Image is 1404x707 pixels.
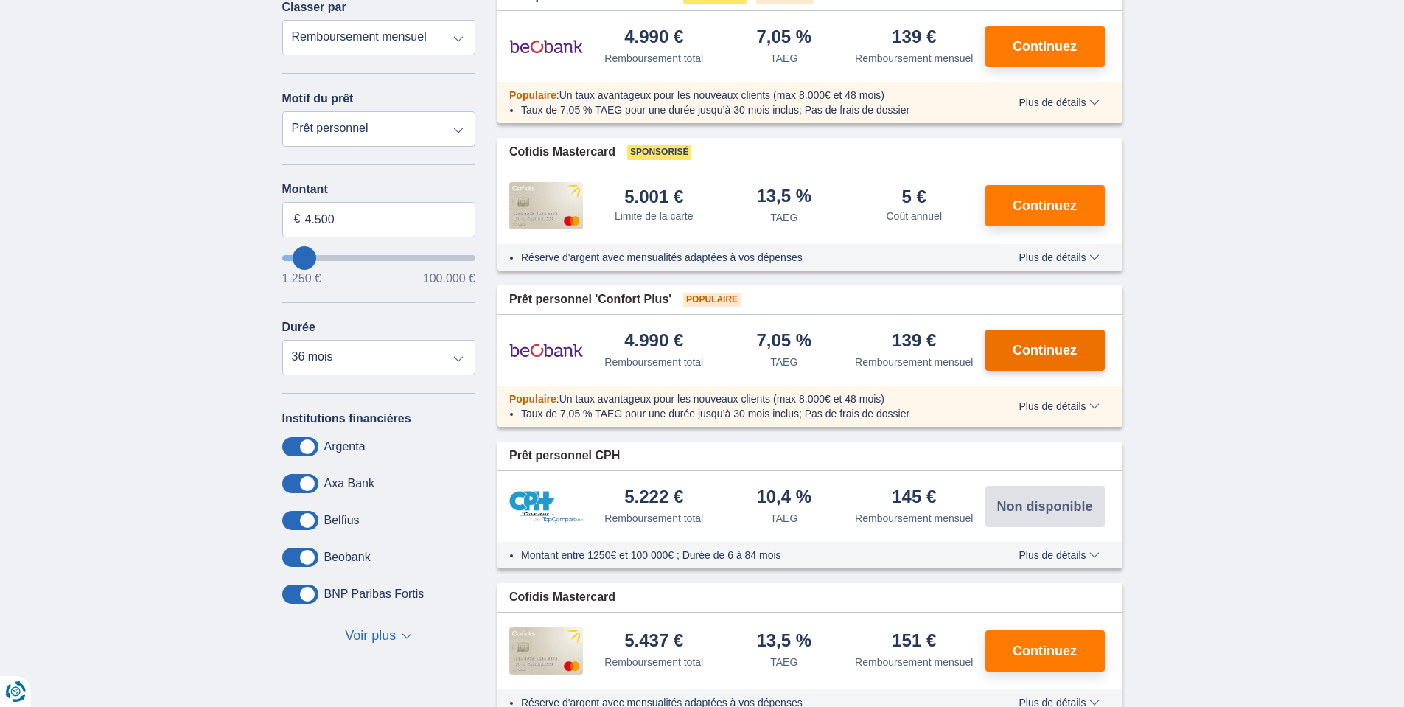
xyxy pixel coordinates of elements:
div: 10,4 % [756,488,811,508]
span: Continuez [1013,344,1077,357]
div: 7,05 % [756,332,811,352]
div: 145 € [892,488,936,508]
input: wantToBorrow [282,255,476,261]
button: Plus de détails [1007,97,1110,108]
span: Voir plus [345,627,396,646]
div: Remboursement mensuel [855,511,973,526]
div: 5.222 € [624,488,683,508]
div: TAEG [770,511,797,526]
button: Plus de détails [1007,400,1110,412]
span: 100.000 € [423,273,475,285]
span: 1.250 € [282,273,321,285]
div: 7,05 % [756,28,811,48]
div: Remboursement total [604,655,703,669]
div: : [497,88,988,102]
span: Continuez [1013,644,1077,658]
div: Remboursement mensuel [855,51,973,66]
div: Remboursement total [604,355,703,369]
label: BNP Paribas Fortis [324,588,425,601]
label: Classer par [282,1,346,14]
div: Coût annuel [886,209,942,223]
span: Populaire [509,393,556,405]
div: TAEG [770,51,797,66]
label: Argenta [324,440,366,453]
span: Non disponible [997,500,1093,513]
div: : [497,391,988,406]
div: TAEG [770,655,797,669]
button: Continuez [985,185,1105,226]
span: Prêt personnel CPH [509,447,620,464]
span: Un taux avantageux pour les nouveaux clients (max 8.000€ et 48 mois) [559,393,884,405]
span: Plus de détails [1019,401,1099,411]
span: € [294,211,301,228]
span: Plus de détails [1019,252,1099,262]
label: Axa Bank [324,477,374,490]
span: Plus de détails [1019,97,1099,108]
img: pret personnel CPH Banque [509,491,583,523]
div: 13,5 % [756,187,811,207]
div: Remboursement total [604,51,703,66]
div: Remboursement total [604,511,703,526]
div: 5.437 € [624,632,683,652]
label: Durée [282,321,315,334]
span: Un taux avantageux pour les nouveaux clients (max 8.000€ et 48 mois) [559,89,884,101]
span: ▼ [402,633,412,639]
span: Cofidis Mastercard [509,589,615,606]
button: Continuez [985,330,1105,371]
span: Populaire [509,89,556,101]
li: Taux de 7,05 % TAEG pour une durée jusqu’à 30 mois inclus; Pas de frais de dossier [521,406,976,421]
div: 4.990 € [624,28,683,48]
button: Continuez [985,26,1105,67]
li: Taux de 7,05 % TAEG pour une durée jusqu’à 30 mois inclus; Pas de frais de dossier [521,102,976,117]
label: Beobank [324,551,371,564]
div: 5.001 € [624,188,683,206]
div: 4.990 € [624,332,683,352]
div: 151 € [892,632,936,652]
button: Non disponible [985,486,1105,527]
div: 139 € [892,28,936,48]
img: pret personnel Beobank [509,28,583,65]
div: TAEG [770,355,797,369]
span: Populaire [683,293,741,307]
button: Plus de détails [1007,251,1110,263]
div: 139 € [892,332,936,352]
div: 5 € [902,188,926,206]
div: Remboursement mensuel [855,655,973,669]
div: 13,5 % [756,632,811,652]
button: Voir plus ▼ [340,626,416,647]
label: Motif du prêt [282,92,354,105]
span: Continuez [1013,40,1077,53]
img: pret personnel Cofidis CC [509,627,583,675]
label: Belfius [324,514,360,527]
li: Réserve d'argent avec mensualités adaptées à vos dépenses [521,250,976,265]
img: pret personnel Cofidis CC [509,182,583,229]
div: Limite de la carte [615,209,694,223]
button: Continuez [985,630,1105,672]
label: Institutions financières [282,412,411,425]
label: Montant [282,183,476,196]
span: Continuez [1013,199,1077,212]
span: Prêt personnel 'Confort Plus' [509,291,671,308]
span: Cofidis Mastercard [509,144,615,161]
li: Montant entre 1250€ et 100 000€ ; Durée de 6 à 84 mois [521,548,976,563]
span: Sponsorisé [627,145,691,160]
button: Plus de détails [1007,549,1110,561]
span: Plus de détails [1019,550,1099,560]
img: pret personnel Beobank [509,332,583,369]
div: TAEG [770,210,797,225]
div: Remboursement mensuel [855,355,973,369]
